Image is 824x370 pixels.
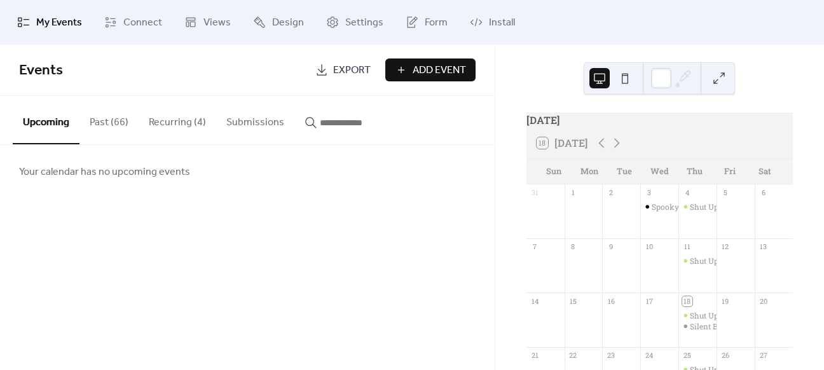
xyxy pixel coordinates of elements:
[652,202,739,212] div: Spooky B!tch Book Club
[606,242,615,252] div: 9
[244,5,313,39] a: Design
[644,351,654,360] div: 24
[759,188,768,198] div: 6
[203,15,231,31] span: Views
[123,15,162,31] span: Connect
[175,5,240,39] a: Views
[642,159,677,184] div: Wed
[530,188,540,198] div: 31
[568,242,578,252] div: 8
[425,15,448,31] span: Form
[682,296,692,306] div: 18
[530,242,540,252] div: 7
[19,165,190,180] span: Your calendar has no upcoming events
[572,159,607,184] div: Mon
[526,113,793,128] div: [DATE]
[690,310,818,321] div: Shut Up & Write!® in Broken Arrow
[333,63,371,78] span: Export
[139,96,216,143] button: Recurring (4)
[8,5,92,39] a: My Events
[720,351,730,360] div: 26
[678,310,717,321] div: Shut Up & Write!® in Broken Arrow
[396,5,457,39] a: Form
[682,242,692,252] div: 11
[489,15,515,31] span: Install
[79,96,139,143] button: Past (66)
[720,188,730,198] div: 5
[537,159,572,184] div: Sun
[606,351,615,360] div: 23
[748,159,783,184] div: Sat
[712,159,747,184] div: Fri
[385,58,476,81] button: Add Event
[759,351,768,360] div: 27
[682,351,692,360] div: 25
[644,188,654,198] div: 3
[568,296,578,306] div: 15
[720,296,730,306] div: 19
[19,57,63,85] span: Events
[678,202,717,212] div: Shut Up & Write!® in Broken Arrow
[690,202,818,212] div: Shut Up & Write!® in Broken Arrow
[644,242,654,252] div: 10
[568,351,578,360] div: 22
[568,188,578,198] div: 1
[759,296,768,306] div: 20
[36,15,82,31] span: My Events
[95,5,172,39] a: Connect
[606,296,615,306] div: 16
[317,5,393,39] a: Settings
[13,96,79,144] button: Upcoming
[720,242,730,252] div: 12
[677,159,712,184] div: Thu
[640,202,678,212] div: Spooky B!tch Book Club
[759,242,768,252] div: 13
[607,159,642,184] div: Tue
[682,188,692,198] div: 4
[216,96,294,143] button: Submissions
[306,58,380,81] a: Export
[678,321,717,332] div: Silent Book Club at Rivendell Books and Baubles
[530,351,540,360] div: 21
[644,296,654,306] div: 17
[690,256,818,266] div: Shut Up & Write!® in Broken Arrow
[413,63,466,78] span: Add Event
[530,296,540,306] div: 14
[345,15,383,31] span: Settings
[678,256,717,266] div: Shut Up & Write!® in Broken Arrow
[460,5,525,39] a: Install
[606,188,615,198] div: 2
[272,15,304,31] span: Design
